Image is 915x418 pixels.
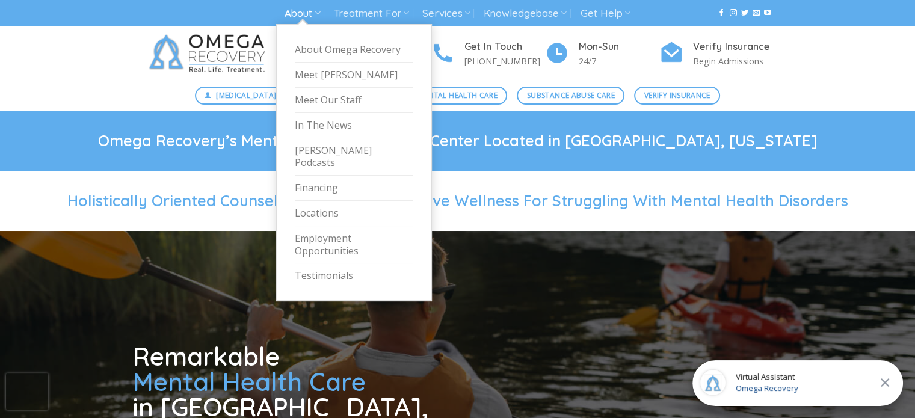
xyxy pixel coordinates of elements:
a: Meet [PERSON_NAME] [295,63,413,88]
span: Substance Abuse Care [527,90,615,101]
a: Knowledgebase [484,2,567,25]
h4: Verify Insurance [693,39,774,55]
a: Substance Abuse Care [517,87,624,105]
span: Verify Insurance [644,90,710,101]
a: Treatment For [334,2,409,25]
a: Follow on Facebook [718,9,725,17]
a: Mental Health Care [408,87,507,105]
a: About [285,2,320,25]
p: [PHONE_NUMBER] [464,54,545,68]
h4: Get In Touch [464,39,545,55]
a: [PERSON_NAME] Podcasts [295,138,413,176]
a: Services [422,2,470,25]
img: Omega Recovery [142,26,277,81]
a: Locations [295,201,413,226]
a: Meet Our Staff [295,88,413,113]
a: Verify Insurance Begin Admissions [659,39,774,69]
a: Verify Insurance [634,87,720,105]
a: [MEDICAL_DATA] [195,87,286,105]
a: Financing [295,176,413,201]
a: Follow on Twitter [741,9,748,17]
iframe: reCAPTCHA [6,373,48,410]
a: Employment Opportunities [295,226,413,264]
span: Mental Health Care [133,366,366,398]
h4: Mon-Sun [579,39,659,55]
span: [MEDICAL_DATA] [216,90,276,101]
a: Follow on YouTube [764,9,771,17]
a: In The News [295,113,413,138]
a: About Omega Recovery [295,37,413,63]
a: Get Help [581,2,630,25]
p: 24/7 [579,54,659,68]
a: Testimonials [295,263,413,288]
span: Holistically Oriented Counseling and Comprehensive Wellness For Struggling With Mental Health Dis... [67,191,848,210]
a: Get In Touch [PHONE_NUMBER] [431,39,545,69]
a: Follow on Instagram [729,9,736,17]
span: Mental Health Care [418,90,498,101]
a: Send us an email [753,9,760,17]
p: Begin Admissions [693,54,774,68]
